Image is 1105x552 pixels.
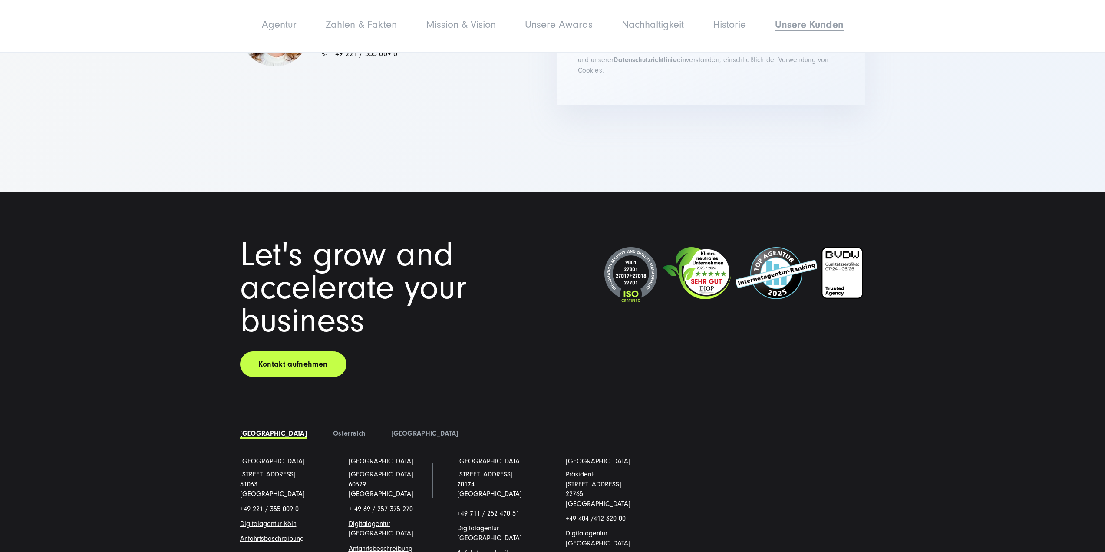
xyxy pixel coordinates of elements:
[331,49,397,58] span: +49 221 / 355 009 0
[662,247,731,299] img: Klimaneutrales Unternehmen SUNZINET GmbH
[594,515,626,522] span: 412 320 00
[821,247,863,299] img: BVDW-Zertifizierung-Weiß
[457,456,522,466] a: [GEOGRAPHIC_DATA]
[293,520,297,528] a: n
[240,504,323,514] p: +49 221 / 355 009 0
[262,19,297,30] a: Agentur
[240,535,304,542] a: Anfahrtsbeschreibung
[614,56,676,64] a: Datenschutzrichtlinie
[240,235,466,340] span: Let's grow and accelerate your business
[240,470,296,478] a: [STREET_ADDRESS]
[525,19,593,30] a: Unsere Awards
[349,505,413,513] span: + 49 69 / 257 375 270
[604,247,657,303] img: ISO-Siegel_2024_dunkel
[566,529,630,547] a: Digitalagentur [GEOGRAPHIC_DATA]
[457,509,519,517] span: +49 711 / 252 470 51
[333,430,365,437] a: Österreich
[240,520,293,528] a: Digitalagentur Köl
[578,44,844,76] p: Mit dem Absenden des Formulars erklären Sie sich mit unseren Nutzungsbedingungen und unserer einv...
[457,480,522,498] a: 70174 [GEOGRAPHIC_DATA]
[322,49,398,58] a: +49 221 / 355 009 0
[736,247,817,299] img: Top Internetagentur und Full Service Digitalagentur SUNZINET - 2024
[240,430,307,437] a: [GEOGRAPHIC_DATA]
[457,524,522,542] a: Digitalagentur [GEOGRAPHIC_DATA]
[326,19,397,30] a: Zahlen & Fakten
[566,456,630,466] a: [GEOGRAPHIC_DATA]
[566,515,626,522] span: +49 404 /
[713,19,746,30] a: Historie
[240,480,305,498] a: 51063 [GEOGRAPHIC_DATA]
[349,480,413,498] a: 60329 [GEOGRAPHIC_DATA]
[391,430,458,437] a: [GEOGRAPHIC_DATA]
[622,19,684,30] a: Nachhaltigkeit
[240,351,346,377] a: Kontakt aufnehmen
[240,456,305,466] a: [GEOGRAPHIC_DATA]
[775,19,844,30] a: Unsere Kunden
[349,520,413,537] a: Digitalagentur [GEOGRAPHIC_DATA]
[349,470,413,478] span: [GEOGRAPHIC_DATA]
[566,469,648,509] p: Präsident-[STREET_ADDRESS] 22765 [GEOGRAPHIC_DATA]
[426,19,496,30] a: Mission & Vision
[349,456,413,466] a: [GEOGRAPHIC_DATA]
[457,470,513,478] a: [STREET_ADDRESS]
